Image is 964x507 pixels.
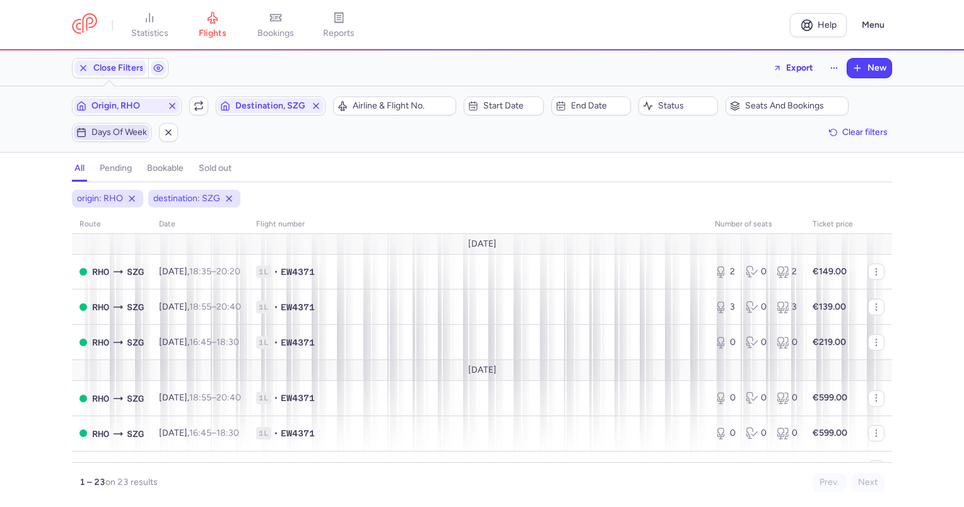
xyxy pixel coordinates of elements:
time: 18:55 [189,392,211,403]
button: Seats and bookings [726,96,849,115]
button: Next [851,473,885,492]
button: Clear filters [825,123,892,142]
span: Diagoras, Ródos, Greece [92,427,109,441]
span: Seats and bookings [745,101,844,111]
time: 16:45 [189,337,211,347]
button: Airline & Flight No. [333,96,456,115]
span: OPEN [79,395,87,402]
span: W. A. Mozart, Salzburg, Austria [127,462,144,475]
time: 20:40 [216,392,241,403]
span: 1L [256,462,271,475]
span: Diagoras, Ródos, Greece [92,392,109,405]
div: 0 [777,336,797,349]
strong: €219.00 [813,337,846,347]
button: Destination, SZG [216,96,326,115]
strong: 1 – 23 [79,477,105,487]
span: • [274,301,278,313]
div: 0 [746,427,767,440]
a: CitizenPlane red outlined logo [72,13,97,37]
span: 1L [256,427,271,440]
time: 18:30 [216,428,239,438]
span: End date [571,101,626,111]
h4: all [74,163,85,174]
span: – [189,428,239,438]
span: – [189,301,241,312]
strong: €599.00 [813,428,847,438]
div: 0 [746,265,767,278]
span: destination: SZG [153,192,220,205]
h4: bookable [147,163,184,174]
button: Days of week [72,123,151,142]
span: EW4371 [281,265,315,278]
span: bookings [257,28,294,39]
span: [DATE], [159,428,239,438]
span: OPEN [79,303,87,311]
span: Status [658,101,714,111]
button: Prev. [813,473,846,492]
span: EW4371 [281,462,315,475]
div: 0 [715,427,736,440]
div: 0 [746,462,767,475]
span: EW4371 [281,392,315,404]
div: 0 [777,462,797,475]
span: origin: RHO [77,192,123,205]
span: W. A. Mozart, Salzburg, Austria [127,300,144,314]
a: Help [790,13,847,37]
time: 18:35 [189,266,211,277]
a: bookings [244,11,307,39]
span: [DATE], [159,266,240,277]
span: New [867,63,886,73]
div: 0 [715,462,736,475]
time: 18:55 [189,301,211,312]
span: OPEN [79,268,87,276]
th: number of seats [707,215,805,234]
span: reports [323,28,355,39]
span: 1L [256,336,271,349]
button: Origin, RHO [72,96,182,115]
span: – [189,266,240,277]
th: Ticket price [805,215,861,234]
span: statistics [131,28,168,39]
span: W. A. Mozart, Salzburg, Austria [127,392,144,405]
span: • [274,427,278,440]
span: [DATE], [159,337,239,347]
span: • [274,462,278,475]
span: W. A. Mozart, Salzburg, Austria [127,265,144,279]
div: 0 [715,392,736,404]
span: • [274,392,278,404]
span: 1L [256,392,271,404]
span: Help [818,20,837,30]
h4: pending [100,163,132,174]
div: 3 [715,301,736,313]
span: Diagoras, Ródos, Greece [92,462,109,475]
span: Airline & Flight No. [353,101,452,111]
strong: €149.00 [813,266,847,277]
span: Export [786,63,813,73]
span: 1L [256,301,271,313]
span: Start date [483,101,539,111]
time: 20:40 [216,301,241,312]
div: 0 [715,336,736,349]
th: date [151,215,249,234]
div: 0 [746,336,767,349]
span: – [189,392,241,403]
h4: sold out [199,163,232,174]
span: OPEN [79,429,87,437]
span: Diagoras, Ródos, Greece [92,335,109,349]
span: OPEN [79,339,87,346]
span: W. A. Mozart, Salzburg, Austria [127,335,144,349]
span: [DATE], [159,301,241,312]
span: Origin, RHO [91,101,162,111]
span: [DATE] [468,365,497,375]
time: 16:45 [189,428,211,438]
span: • [274,265,278,278]
span: Clear filters [842,127,888,137]
span: Close Filters [93,63,144,73]
span: 1L [256,265,271,278]
span: EW4371 [281,427,315,440]
span: [DATE], [159,392,241,403]
a: reports [307,11,370,39]
div: 0 [777,427,797,440]
div: 0 [746,301,767,313]
span: [DATE] [468,239,497,249]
